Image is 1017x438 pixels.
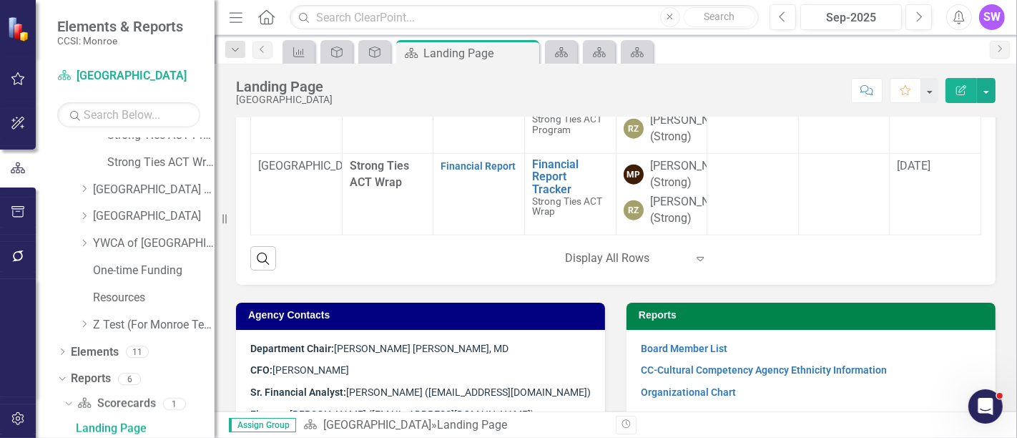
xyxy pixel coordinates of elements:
[641,343,727,354] a: Board Member List
[57,18,183,35] span: Elements & Reports
[437,418,507,432] div: Landing Page
[624,200,644,220] div: RZ
[441,160,516,172] a: Financial Report
[229,418,296,432] span: Assign Group
[290,5,759,30] input: Search ClearPoint...
[423,44,536,62] div: Landing Page
[433,153,525,235] td: Double-Click to Edit
[524,153,616,235] td: Double-Click to Edit Right Click for Context Menu
[236,94,333,105] div: [GEOGRAPHIC_DATA]
[616,153,707,235] td: Double-Click to Edit
[532,195,602,218] span: Strong Ties ACT Wrap
[250,409,290,420] strong: Finance:
[334,343,508,354] span: [PERSON_NAME] [PERSON_NAME], MD
[684,7,755,27] button: Search
[651,112,737,145] div: [PERSON_NAME] (Strong)
[798,153,890,235] td: Double-Click to Edit
[350,159,409,189] span: Strong Ties ACT Wrap
[704,11,734,22] span: Search
[248,310,598,321] h3: Agency Contacts
[251,153,343,235] td: Double-Click to Edit
[57,35,183,47] small: CCSI: Monroe
[107,155,215,171] a: Strong Ties ACT Wrap
[800,4,902,30] button: Sep-2025
[624,165,644,185] div: MP
[163,398,186,410] div: 1
[93,263,215,279] a: One-time Funding
[93,235,215,252] a: YWCA of [GEOGRAPHIC_DATA] and [GEOGRAPHIC_DATA]
[890,153,981,235] td: Double-Click to Edit
[126,346,149,358] div: 11
[57,102,200,127] input: Search Below...
[707,153,799,235] td: Double-Click to Edit
[258,158,335,175] p: [GEOGRAPHIC_DATA]
[6,16,33,42] img: ClearPoint Strategy
[93,290,215,306] a: Resources
[71,371,111,387] a: Reports
[532,113,602,135] span: Strong Ties ACT Program
[250,409,534,420] span: [PERSON_NAME] ([EMAIL_ADDRESS][DOMAIN_NAME])
[532,158,609,196] a: Financial Report Tracker
[57,68,200,84] a: [GEOGRAPHIC_DATA]
[250,386,591,398] span: [PERSON_NAME] ([EMAIL_ADDRESS][DOMAIN_NAME])
[651,158,737,191] div: [PERSON_NAME] (Strong)
[897,159,930,172] span: [DATE]
[93,182,215,198] a: [GEOGRAPHIC_DATA] (RRH)
[118,373,141,385] div: 6
[71,344,119,361] a: Elements
[624,119,644,139] div: RZ
[236,79,333,94] div: Landing Page
[250,343,334,354] strong: Department Chair:
[250,364,272,376] strong: CFO:
[250,364,349,376] span: [PERSON_NAME]
[805,9,897,26] div: Sep-2025
[76,422,215,435] div: Landing Page
[641,364,887,376] a: CC-Cultural Competency Agency Ethnicity Information
[323,418,431,432] a: [GEOGRAPHIC_DATA]
[641,386,736,398] a: Organizational Chart
[979,4,1005,30] button: SW
[651,194,737,227] div: [PERSON_NAME] (Strong)
[303,417,605,434] div: »
[968,389,1003,424] iframe: Intercom live chat
[93,317,215,334] a: Z Test (For Monroe Testing)
[93,208,215,225] a: [GEOGRAPHIC_DATA]
[77,396,155,412] a: Scorecards
[250,386,346,398] strong: Sr. Financial Analyst:
[639,310,988,321] h3: Reports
